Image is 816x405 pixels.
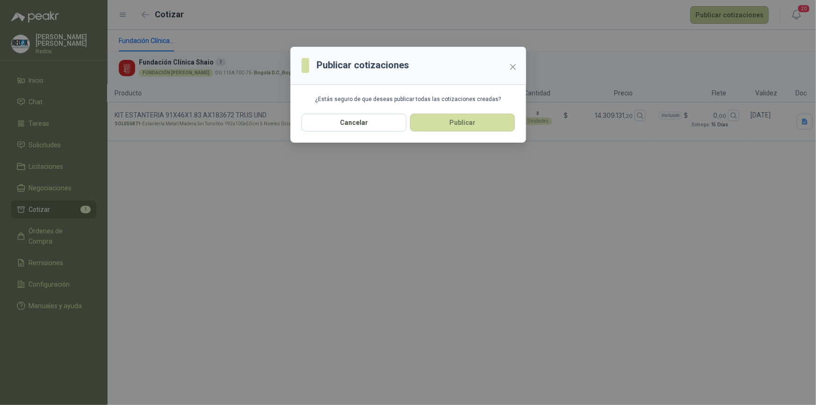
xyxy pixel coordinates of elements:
p: ¿Estás seguro de que deseas publicar todas las cotizaciones creadas? [302,96,515,102]
h3: Publicar cotizaciones [317,58,409,72]
button: Close [505,59,520,74]
button: Cancelar [302,114,406,131]
button: Publicar [410,114,515,131]
span: close [509,63,517,71]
